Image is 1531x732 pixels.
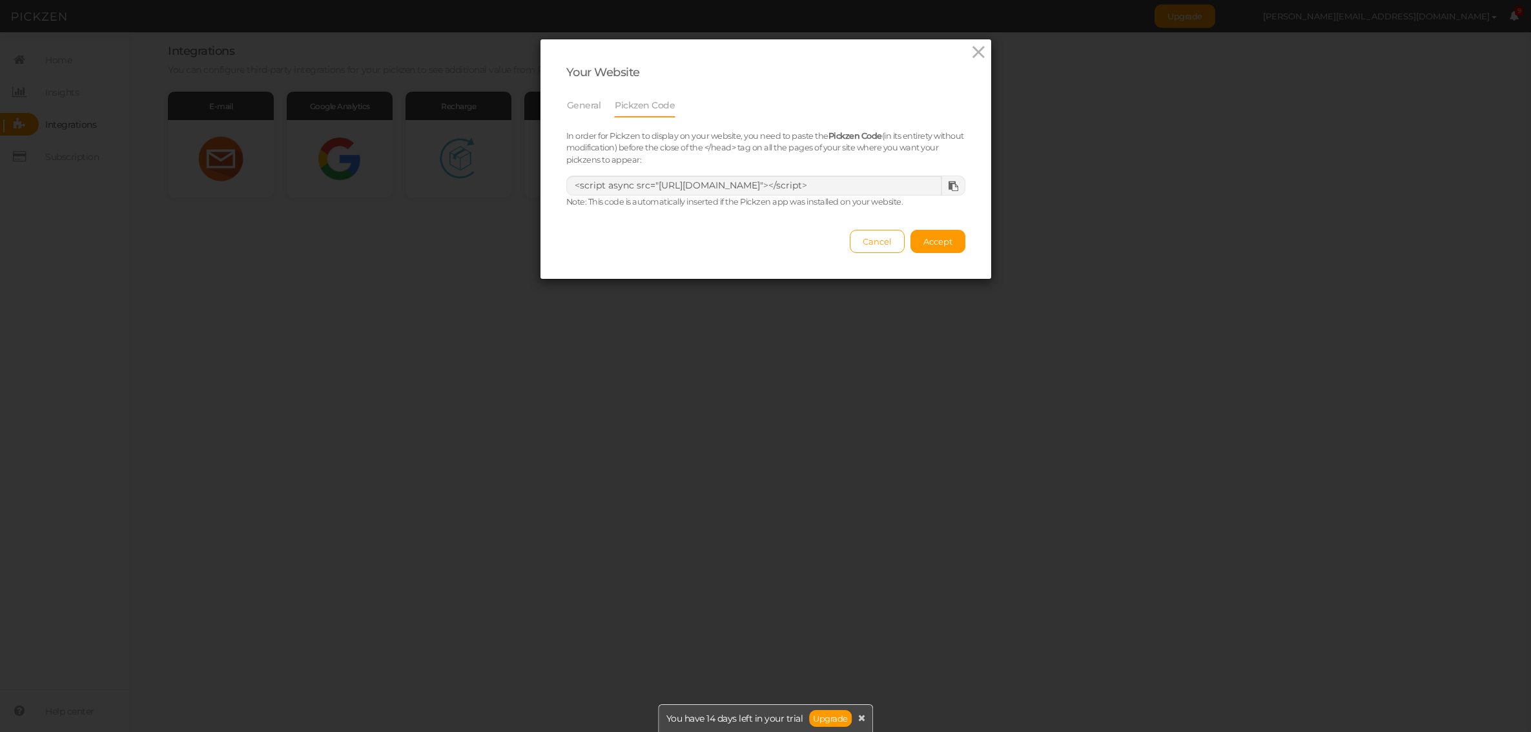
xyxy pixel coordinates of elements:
[850,230,905,253] button: Cancel
[910,230,965,253] button: Accept
[566,176,965,196] textarea: <script async src="[URL][DOMAIN_NAME]"></script>
[666,714,803,723] span: You have 14 days left in your trial
[566,93,602,117] a: General
[809,710,852,727] a: Upgrade
[566,65,640,79] span: Your Website
[566,197,903,207] small: Note: This code is automatically inserted if the Pickzen app was installed on your website.
[828,131,882,141] b: Pickzen Code
[566,131,964,165] small: In order for Pickzen to display on your website, you need to paste the (in its entirety without m...
[614,93,675,117] a: Pickzen Code
[863,236,892,247] span: Cancel
[923,236,952,247] span: Accept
